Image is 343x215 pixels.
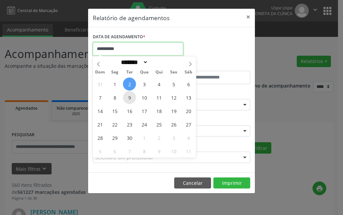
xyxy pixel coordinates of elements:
span: Sáb [181,70,196,74]
button: Close [242,9,255,25]
span: Setembro 6, 2025 [182,77,195,91]
span: Setembro 10, 2025 [138,91,151,104]
span: Setembro 12, 2025 [167,91,180,104]
span: Setembro 13, 2025 [182,91,195,104]
span: Setembro 1, 2025 [108,77,121,91]
span: Sex [166,70,181,74]
button: Imprimir [213,177,250,189]
span: Dom [93,70,108,74]
span: Setembro 14, 2025 [93,104,107,117]
span: Setembro 9, 2025 [123,91,136,104]
span: Setembro 24, 2025 [138,118,151,131]
span: Setembro 26, 2025 [167,118,180,131]
span: Setembro 28, 2025 [93,131,107,144]
span: Setembro 22, 2025 [108,118,121,131]
span: Setembro 4, 2025 [152,77,165,91]
span: Outubro 9, 2025 [152,145,165,158]
span: Setembro 23, 2025 [123,118,136,131]
span: Outubro 2, 2025 [152,131,165,144]
span: Ter [122,70,137,74]
span: Setembro 21, 2025 [93,118,107,131]
span: Setembro 7, 2025 [93,91,107,104]
span: Outubro 5, 2025 [93,145,107,158]
span: Outubro 7, 2025 [123,145,136,158]
span: Outubro 8, 2025 [138,145,151,158]
label: ATÉ [173,60,250,71]
span: Outubro 11, 2025 [182,145,195,158]
span: Setembro 11, 2025 [152,91,165,104]
span: Setembro 16, 2025 [123,104,136,117]
span: Setembro 17, 2025 [138,104,151,117]
span: Outubro 3, 2025 [167,131,180,144]
span: Setembro 8, 2025 [108,91,121,104]
input: Year [148,59,170,66]
span: Setembro 27, 2025 [182,118,195,131]
span: Setembro 3, 2025 [138,77,151,91]
span: Setembro 5, 2025 [167,77,180,91]
button: Cancelar [174,177,211,189]
span: Outubro 10, 2025 [167,145,180,158]
span: Selecione um profissional [95,154,153,161]
span: Setembro 19, 2025 [167,104,180,117]
span: Outubro 1, 2025 [138,131,151,144]
span: Outubro 4, 2025 [182,131,195,144]
span: Agosto 31, 2025 [93,77,107,91]
span: Qua [137,70,152,74]
span: Setembro 20, 2025 [182,104,195,117]
span: Seg [108,70,122,74]
span: Setembro 18, 2025 [152,104,165,117]
h5: Relatório de agendamentos [93,13,169,22]
span: Setembro 30, 2025 [123,131,136,144]
span: Outubro 6, 2025 [108,145,121,158]
span: Setembro 15, 2025 [108,104,121,117]
select: Month [119,59,148,66]
span: Qui [152,70,166,74]
span: Setembro 2, 2025 [123,77,136,91]
span: Setembro 25, 2025 [152,118,165,131]
label: DATA DE AGENDAMENTO [93,32,145,42]
span: Setembro 29, 2025 [108,131,121,144]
